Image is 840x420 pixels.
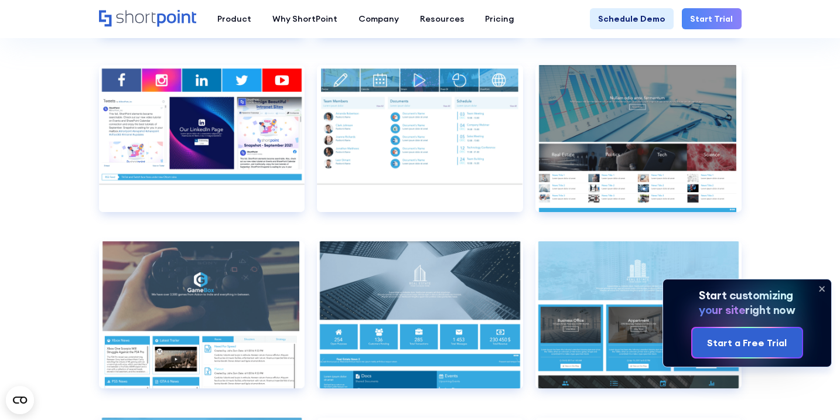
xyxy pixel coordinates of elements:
[217,13,251,26] div: Product
[317,65,523,229] a: Microsoft Teams Team Stuff
[590,8,674,29] a: Schedule Demo
[692,328,803,357] a: Start a Free Trial
[99,65,305,229] a: Microsoft Teams Social kit
[262,8,348,29] a: Why ShortPoint
[474,8,525,29] a: Pricing
[317,241,523,405] a: Real Estate 1
[629,284,840,420] iframe: Chat Widget
[485,13,514,26] div: Pricing
[6,386,34,414] button: Open CMP widget
[535,241,741,405] a: Real Estate 2
[707,336,787,350] div: Start a Free Trial
[348,8,409,29] a: Company
[99,10,197,28] a: Home
[420,13,465,26] div: Resources
[99,241,305,405] a: Play Intranet
[272,13,337,26] div: Why ShortPoint
[409,8,475,29] a: Resources
[358,13,399,26] div: Company
[207,8,262,29] a: Product
[535,65,741,229] a: News Intranet
[682,8,742,29] a: Start Trial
